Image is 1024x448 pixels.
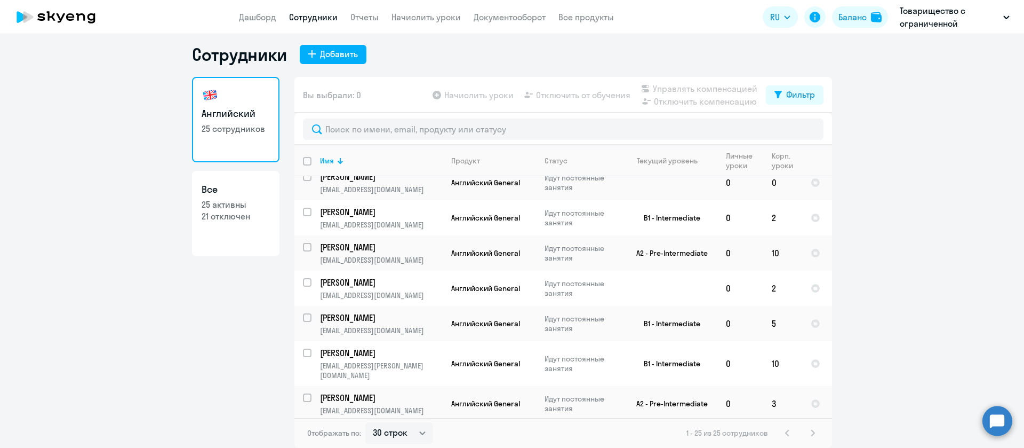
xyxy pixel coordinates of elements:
img: english [202,87,219,104]
button: Добавить [300,45,366,64]
div: Фильтр [786,88,815,101]
a: [PERSON_NAME] [320,277,442,288]
td: B1 - Intermediate [618,341,717,386]
p: [EMAIL_ADDRESS][DOMAIN_NAME] [320,406,442,415]
p: Идут постоянные занятия [545,279,618,298]
p: Идут постоянные занятия [545,173,618,192]
td: 0 [717,341,763,386]
p: 21 отключен [202,210,270,222]
td: A2 - Pre-Intermediate [618,386,717,421]
span: Английский General [451,319,520,328]
p: Товарищество с ограниченной ответственностью «ITX (Айтикс)» (ТОО «ITX (Айтикс)»), Prepay [900,4,999,30]
span: Английский General [451,359,520,368]
div: Корп. уроки [772,151,802,170]
p: [EMAIL_ADDRESS][DOMAIN_NAME] [320,255,442,265]
span: Английский General [451,248,520,258]
input: Поиск по имени, email, продукту или статусу [303,119,823,140]
td: 0 [717,271,763,306]
div: Имя [320,156,334,166]
img: balance [871,12,882,22]
div: Статус [545,156,567,166]
td: 0 [717,235,763,271]
a: Английский25 сотрудников [192,77,279,162]
span: Английский General [451,399,520,408]
p: 25 активны [202,199,270,210]
p: Идут постоянные занятия [545,243,618,263]
p: Идут постоянные занятия [545,354,618,373]
td: 0 [717,306,763,341]
td: B1 - Intermediate [618,306,717,341]
span: Вы выбрали: 0 [303,89,361,101]
div: Текущий уровень [627,156,717,166]
a: [PERSON_NAME] [320,347,442,359]
td: 10 [763,341,802,386]
h1: Сотрудники [192,44,287,65]
p: [PERSON_NAME] [320,312,441,324]
button: Товарищество с ограниченной ответственностью «ITX (Айтикс)» (ТОО «ITX (Айтикс)»), Prepay [894,4,1015,30]
p: [PERSON_NAME] [320,171,441,183]
p: Идут постоянные занятия [545,208,618,227]
div: Добавить [320,48,358,60]
a: Отчеты [350,12,379,22]
span: Английский General [451,178,520,187]
h3: Английский [202,107,270,121]
td: 0 [763,165,802,200]
div: Баланс [838,11,867,23]
p: [EMAIL_ADDRESS][DOMAIN_NAME] [320,326,442,335]
p: [PERSON_NAME] [320,277,441,288]
td: 2 [763,271,802,306]
p: [EMAIL_ADDRESS][DOMAIN_NAME] [320,220,442,230]
span: Английский General [451,213,520,223]
p: Идут постоянные занятия [545,314,618,333]
td: 10 [763,235,802,271]
button: Фильтр [766,85,823,105]
a: Сотрудники [289,12,338,22]
p: [EMAIL_ADDRESS][DOMAIN_NAME] [320,185,442,194]
a: [PERSON_NAME] [320,171,442,183]
p: 25 сотрудников [202,123,270,135]
a: Все продукты [558,12,614,22]
a: Начислить уроки [391,12,461,22]
a: Дашборд [239,12,276,22]
div: Личные уроки [726,151,763,170]
span: Английский General [451,284,520,293]
span: 1 - 25 из 25 сотрудников [686,428,768,438]
a: Документооборот [474,12,546,22]
td: 5 [763,306,802,341]
div: Текущий уровень [637,156,698,166]
td: 0 [717,200,763,235]
h3: Все [202,183,270,197]
td: 3 [763,386,802,421]
a: [PERSON_NAME] [320,312,442,324]
p: [EMAIL_ADDRESS][DOMAIN_NAME] [320,290,442,300]
p: [PERSON_NAME] [320,206,441,218]
button: Балансbalance [832,6,888,28]
td: 0 [717,165,763,200]
a: [PERSON_NAME] [320,241,442,253]
td: A2 - Pre-Intermediate [618,235,717,271]
div: Продукт [451,156,480,166]
p: [PERSON_NAME] [320,347,441,359]
button: RU [763,6,798,28]
a: [PERSON_NAME] [320,392,442,404]
a: Все25 активны21 отключен [192,171,279,256]
td: B1 - Intermediate [618,200,717,235]
div: Имя [320,156,442,166]
p: [EMAIL_ADDRESS][PERSON_NAME][DOMAIN_NAME] [320,361,442,380]
p: [PERSON_NAME] [320,241,441,253]
span: Отображать по: [307,428,361,438]
a: [PERSON_NAME] [320,206,442,218]
span: RU [770,11,780,23]
p: Идут постоянные занятия [545,394,618,413]
td: 2 [763,200,802,235]
td: 0 [717,386,763,421]
p: [PERSON_NAME] [320,392,441,404]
